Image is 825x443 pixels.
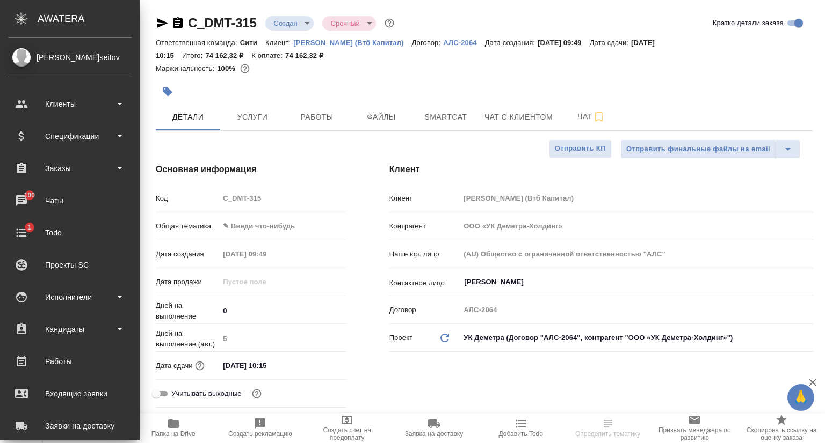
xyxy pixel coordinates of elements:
p: Общая тематика [156,221,219,232]
input: Пустое поле [460,218,813,234]
span: Работы [291,110,343,124]
input: Пустое поле [460,246,813,262]
div: Входящие заявки [8,386,132,402]
h4: Основная информация [156,163,346,176]
p: 74 162,32 ₽ [205,51,251,60]
button: Создан [271,19,301,28]
p: К оплате: [251,51,285,60]
span: Скопировать ссылку на оценку заказа [744,426,819,441]
button: Open [807,281,809,283]
span: 🙏 [792,386,810,409]
a: АЛС-2064 [443,38,484,47]
div: Исполнители [8,289,132,305]
p: [PERSON_NAME] (Втб Капитал) [293,39,411,47]
p: Код [156,193,219,204]
p: Дата сдачи [156,360,193,371]
input: Пустое поле [219,331,346,346]
button: Выбери, если сб и вс нужно считать рабочими днями для выполнения заказа. [250,387,264,401]
button: Добавить тэг [156,80,179,104]
p: Контрагент [389,221,460,232]
button: Срочный [328,19,363,28]
span: Smartcat [420,110,472,124]
button: Определить тематику [565,413,652,443]
span: Определить тематику [575,430,640,438]
span: Добавить Todo [499,430,543,438]
p: Дата создания [156,249,219,260]
span: Детали [162,110,214,124]
div: Клиенты [8,96,132,112]
button: 0.00 RUB; [238,62,252,76]
button: Скопировать ссылку на оценку заказа [738,413,825,443]
a: Входящие заявки [3,380,137,407]
button: Отправить финальные файлы на email [620,139,776,159]
button: Скопировать ссылку для ЯМессенджера [156,17,169,29]
p: [DATE] 09:49 [538,39,590,47]
input: Пустое поле [219,246,313,262]
button: Скопировать ссылку [171,17,184,29]
button: Отправить КП [549,139,612,158]
span: Учитывать выходные [171,388,242,399]
div: Todo [8,225,132,241]
div: Проекты SC [8,257,132,273]
div: Создан [265,16,314,31]
p: 74 162,32 ₽ [285,51,331,60]
button: Призвать менеджера по развитию [651,413,738,443]
div: Кандидаты [8,321,132,337]
div: УК Деметра (Договор "АЛС-2064", контрагент "ООО «УК Деметра-Холдинг»") [460,329,813,347]
p: Дата продажи [156,277,219,287]
p: Наше юр. лицо [389,249,460,260]
button: Папка на Drive [130,413,217,443]
p: Дата создания: [485,39,538,47]
div: Заказы [8,160,132,176]
span: Чат с клиентом [484,110,553,124]
div: ✎ Введи что-нибудь [219,217,346,235]
span: Кратко детали заказа [713,18,784,28]
input: Пустое поле [219,190,346,206]
div: Чаты [8,193,132,209]
span: Чат [566,110,617,123]
a: 100Чаты [3,187,137,214]
span: Создать счет на предоплату [310,426,384,441]
input: Пустое поле [460,190,813,206]
div: Работы [8,353,132,370]
button: 🙏 [787,384,814,411]
span: Призвать менеджера по развитию [657,426,732,441]
a: Проекты SC [3,252,137,278]
input: ✎ Введи что-нибудь [219,358,313,373]
span: 100 [18,190,42,201]
span: 1 [21,222,38,233]
input: Пустое поле [460,302,813,318]
p: Клиент [389,193,460,204]
p: Контактное лицо [389,278,460,289]
button: Доп статусы указывают на важность/срочность заказа [382,16,396,30]
div: AWATERA [38,8,140,29]
button: Если добавить услуги и заполнить их объемом, то дата рассчитается автоматически [193,359,207,373]
button: Добавить Todo [477,413,565,443]
p: Дней на выполнение (авт.) [156,328,219,350]
p: Договор: [412,39,444,47]
span: Папка на Drive [151,430,196,438]
a: Заявки на доставку [3,412,137,439]
button: Заявка на доставку [390,413,477,443]
div: ✎ Введи что-нибудь [223,221,333,232]
button: Создать счет на предоплату [303,413,390,443]
p: АЛС-2064 [443,39,484,47]
span: Отправить КП [555,143,606,155]
p: Итого: [182,51,205,60]
p: Дата сдачи: [590,39,631,47]
div: [PERSON_NAME]seitov [8,51,132,63]
span: Отправить финальные файлы на email [626,143,770,156]
div: split button [620,139,800,159]
p: Ответственная команда: [156,39,240,47]
button: Создать рекламацию [217,413,304,443]
div: Создан [322,16,376,31]
p: 100% [217,64,238,72]
span: Услуги [227,110,278,124]
svg: Подписаться [592,110,605,123]
a: Работы [3,348,137,375]
span: Заявка на доставку [405,430,463,438]
div: Заявки на доставку [8,418,132,434]
p: Дней на выполнение [156,300,219,322]
input: ✎ Введи что-нибудь [219,303,346,319]
p: Договор [389,305,460,315]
